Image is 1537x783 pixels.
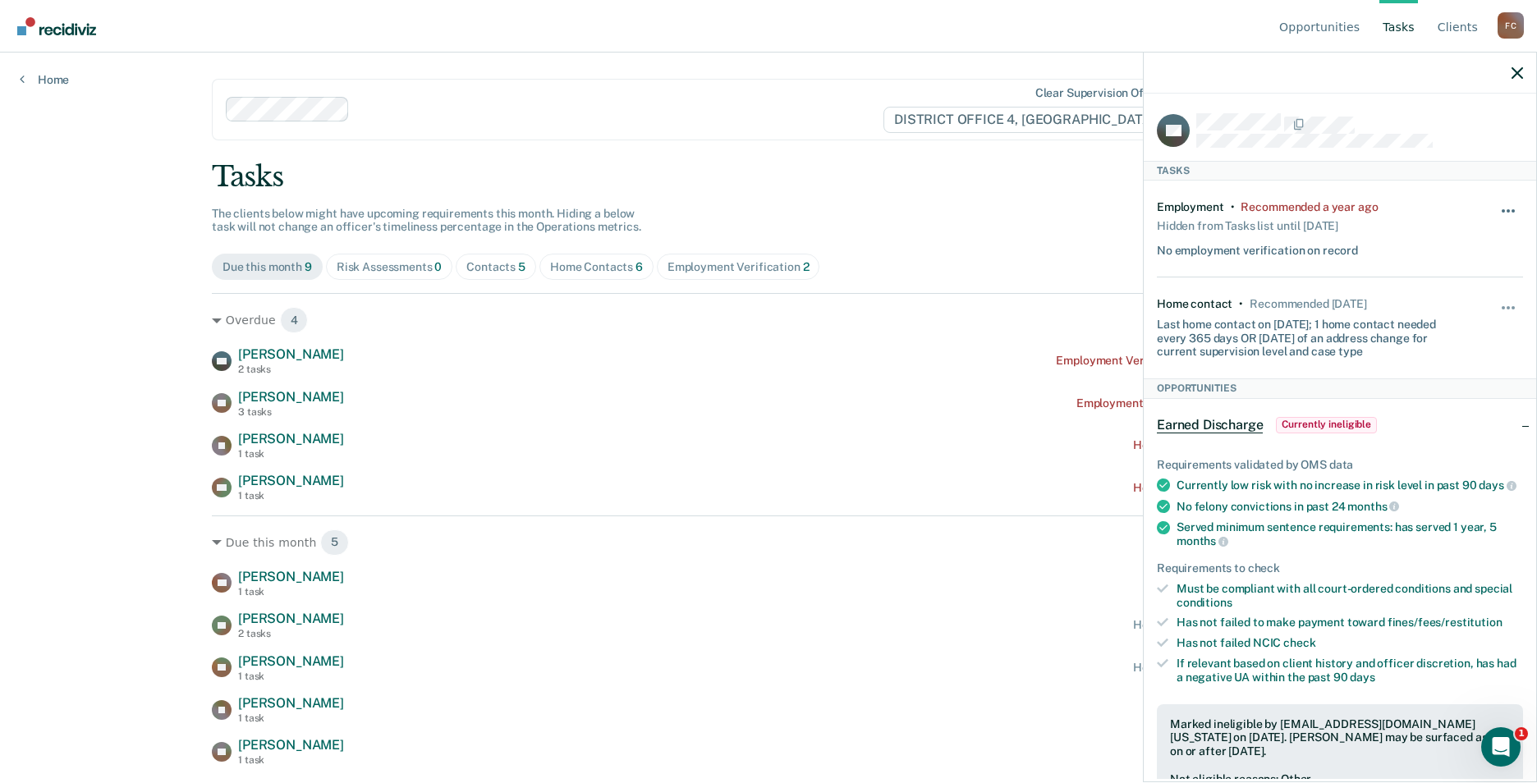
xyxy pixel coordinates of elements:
[305,260,312,273] span: 9
[1133,618,1325,632] div: Home contact recommended [DATE]
[1133,481,1325,495] div: Home contact recommended [DATE]
[1177,616,1523,630] div: Has not failed to make payment toward
[223,260,312,274] div: Due this month
[1177,478,1523,492] div: Currently low risk with no increase in risk level in past 90
[238,406,344,418] div: 3 tasks
[212,207,641,234] span: The clients below might have upcoming requirements this month. Hiding a below task will not chang...
[238,754,344,766] div: 1 task
[1157,200,1224,214] div: Employment
[1144,378,1536,398] div: Opportunities
[1388,616,1503,629] span: fines/fees/restitution
[238,611,344,626] span: [PERSON_NAME]
[1250,297,1366,311] div: Recommended in 9 days
[1481,727,1521,767] iframe: Intercom live chat
[238,389,344,405] span: [PERSON_NAME]
[238,431,344,446] span: [PERSON_NAME]
[238,569,344,584] span: [PERSON_NAME]
[1157,417,1263,433] span: Earned Discharge
[320,529,349,556] span: 5
[1177,657,1523,685] div: If relevant based on client history and officer discretion, has had a negative UA within the past 90
[1157,561,1523,575] div: Requirements to check
[1350,671,1374,684] span: days
[20,72,69,87] a: Home
[1157,458,1523,472] div: Requirements validated by OMS data
[1177,582,1523,610] div: Must be compliant with all court-ordered conditions and special
[1241,200,1378,214] div: Recommended a year ago
[1347,500,1399,513] span: months
[550,260,643,274] div: Home Contacts
[803,260,810,273] span: 2
[238,628,344,639] div: 2 tasks
[1479,478,1516,492] span: days
[1498,12,1524,39] div: F C
[238,712,344,724] div: 1 task
[238,695,344,711] span: [PERSON_NAME]
[518,260,525,273] span: 5
[17,17,96,35] img: Recidiviz
[238,653,344,669] span: [PERSON_NAME]
[337,260,443,274] div: Risk Assessments
[466,260,525,274] div: Contacts
[1035,86,1175,100] div: Clear supervision officers
[1157,214,1338,237] div: Hidden from Tasks list until [DATE]
[883,107,1178,133] span: DISTRICT OFFICE 4, [GEOGRAPHIC_DATA]
[238,737,344,753] span: [PERSON_NAME]
[1231,200,1235,214] div: •
[635,260,643,273] span: 6
[212,307,1325,333] div: Overdue
[1157,297,1232,311] div: Home contact
[212,160,1325,194] div: Tasks
[1177,534,1228,547] span: months
[238,473,344,488] span: [PERSON_NAME]
[212,529,1325,556] div: Due this month
[1177,520,1523,548] div: Served minimum sentence requirements: has served 1 year, 5
[434,260,442,273] span: 0
[1177,499,1523,514] div: No felony convictions in past 24
[1056,354,1325,368] div: Employment Verification recommended a year ago
[1276,417,1377,433] span: Currently ineligible
[1177,596,1232,609] span: conditions
[1144,399,1536,451] div: Earned DischargeCurrently ineligible
[238,364,344,375] div: 2 tasks
[280,307,309,333] span: 4
[238,671,344,682] div: 1 task
[668,260,810,274] div: Employment Verification
[1157,237,1358,258] div: No employment verification on record
[1283,636,1315,649] span: check
[1177,636,1523,650] div: Has not failed NCIC
[1515,727,1528,740] span: 1
[238,448,344,460] div: 1 task
[1239,297,1243,311] div: •
[238,586,344,598] div: 1 task
[1144,161,1536,181] div: Tasks
[1498,12,1524,39] button: Profile dropdown button
[1133,438,1325,452] div: Home contact recommended [DATE]
[1170,717,1510,758] div: Marked ineligible by [EMAIL_ADDRESS][DOMAIN_NAME][US_STATE] on [DATE]. [PERSON_NAME] may be surfa...
[1157,311,1462,359] div: Last home contact on [DATE]; 1 home contact needed every 365 days OR [DATE] of an address change ...
[1076,396,1325,410] div: Employment Verification recommended [DATE]
[238,346,344,362] span: [PERSON_NAME]
[238,490,344,501] div: 1 task
[1133,661,1325,675] div: Home contact recommended [DATE]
